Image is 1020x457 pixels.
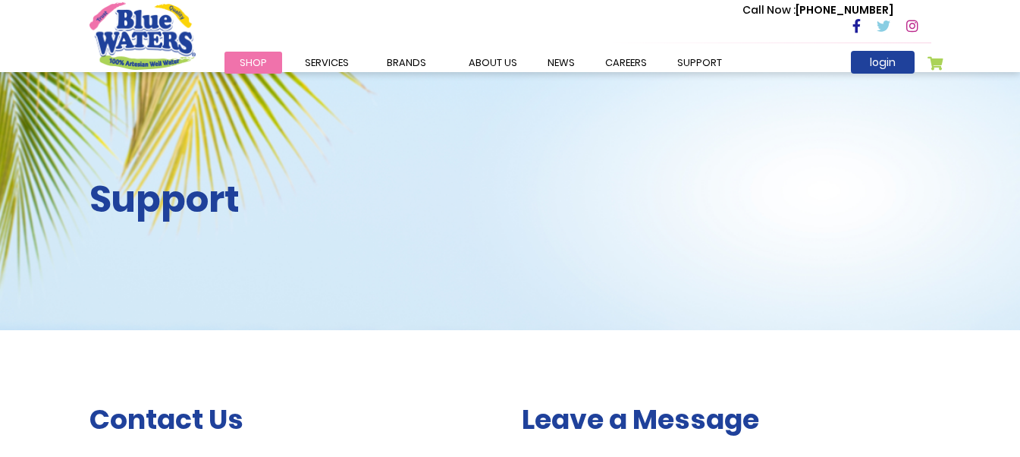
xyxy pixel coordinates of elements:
a: support [662,52,737,74]
a: login [851,51,915,74]
h3: Contact Us [89,403,499,436]
p: [PHONE_NUMBER] [742,2,893,18]
span: Call Now : [742,2,796,17]
span: Brands [387,55,426,70]
span: Shop [240,55,267,70]
a: careers [590,52,662,74]
a: News [532,52,590,74]
a: store logo [89,2,196,69]
span: Services [305,55,349,70]
h2: Support [89,178,499,222]
h3: Leave a Message [522,403,931,436]
a: about us [454,52,532,74]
